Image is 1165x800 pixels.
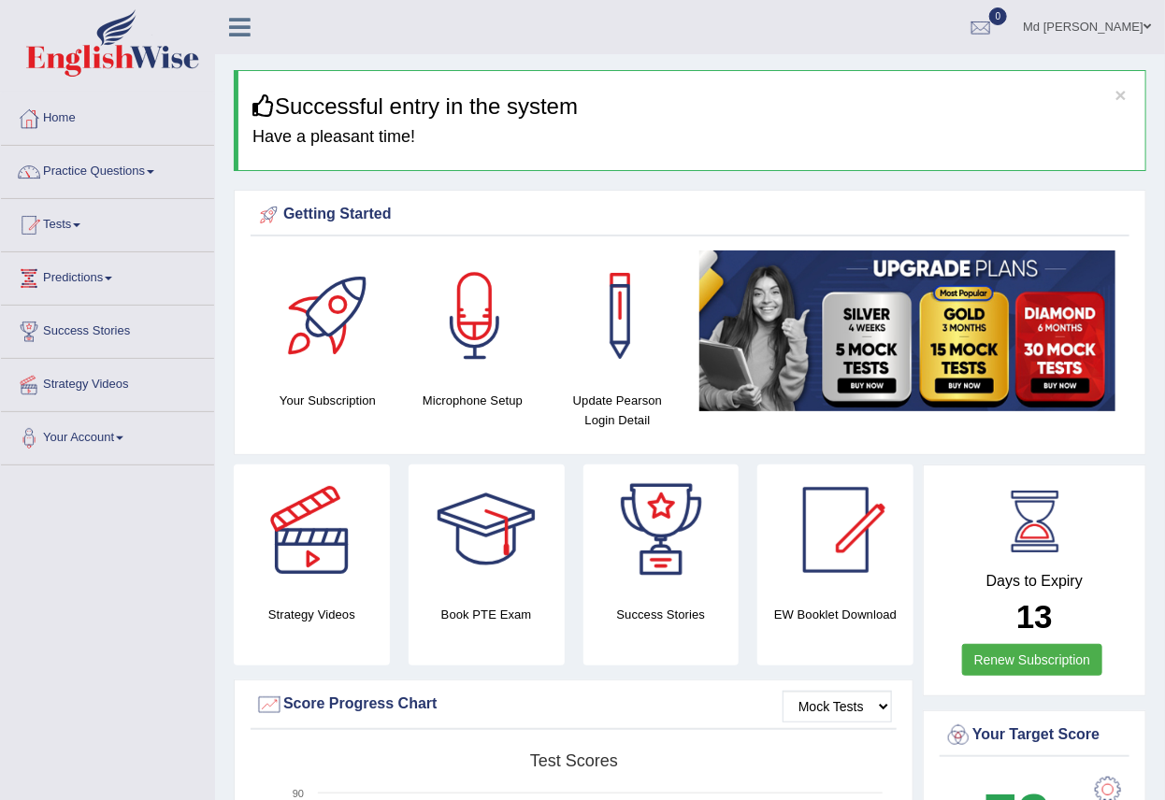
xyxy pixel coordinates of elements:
h3: Successful entry in the system [252,94,1131,119]
text: 90 [293,788,304,799]
img: small5.jpg [699,250,1115,411]
h4: Have a pleasant time! [252,128,1131,147]
div: Score Progress Chart [255,691,892,719]
a: Your Account [1,412,214,459]
h4: Book PTE Exam [409,605,565,624]
h4: Microphone Setup [410,391,536,410]
a: Predictions [1,252,214,299]
h4: Strategy Videos [234,605,390,624]
button: × [1115,85,1127,105]
a: Tests [1,199,214,246]
b: 13 [1016,598,1053,635]
a: Practice Questions [1,146,214,193]
h4: Your Subscription [265,391,391,410]
div: Your Target Score [944,721,1125,750]
tspan: Test scores [530,751,618,770]
a: Strategy Videos [1,359,214,406]
a: Renew Subscription [962,644,1103,676]
h4: Update Pearson Login Detail [554,391,681,430]
a: Success Stories [1,306,214,352]
h4: Days to Expiry [944,573,1125,590]
h4: Success Stories [583,605,740,624]
span: 0 [989,7,1008,25]
div: Getting Started [255,201,1125,229]
h4: EW Booklet Download [757,605,913,624]
a: Home [1,93,214,139]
